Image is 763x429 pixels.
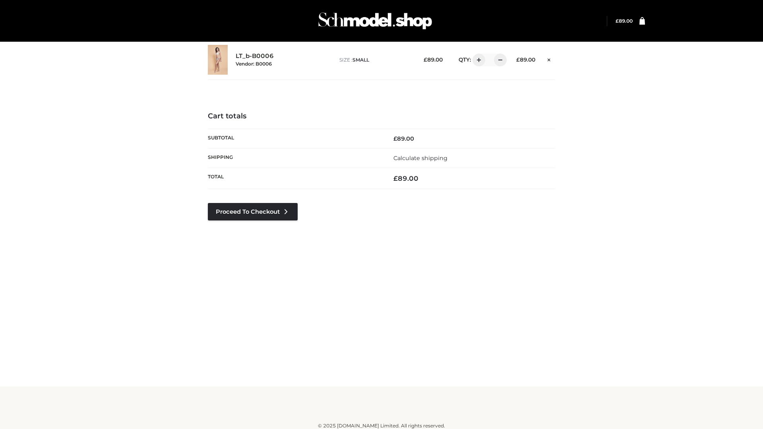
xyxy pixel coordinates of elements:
span: £ [516,56,520,63]
bdi: 89.00 [424,56,443,63]
span: £ [424,56,427,63]
span: £ [393,135,397,142]
bdi: 89.00 [393,135,414,142]
bdi: 89.00 [393,174,418,182]
a: Calculate shipping [393,155,447,162]
span: £ [616,18,619,24]
div: QTY: [451,54,504,66]
th: Total [208,168,381,189]
a: Proceed to Checkout [208,203,298,220]
h4: Cart totals [208,112,555,121]
a: £89.00 [616,18,633,24]
th: Shipping [208,148,381,168]
small: Vendor: B0006 [236,61,272,67]
bdi: 89.00 [616,18,633,24]
a: LT_b-B0006 [236,52,274,60]
bdi: 89.00 [516,56,535,63]
th: Subtotal [208,129,381,148]
span: £ [393,174,398,182]
span: SMALL [352,57,369,63]
a: Remove this item [543,54,555,64]
p: size : [339,56,411,64]
img: Schmodel Admin 964 [316,5,435,37]
img: LT_b-B0006 - SMALL [208,45,228,75]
